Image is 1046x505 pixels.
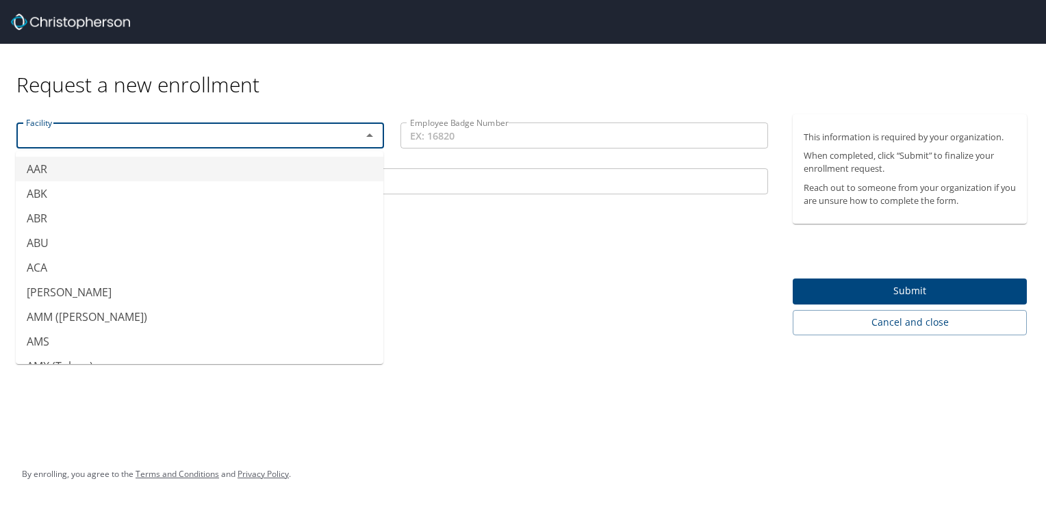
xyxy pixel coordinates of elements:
button: Submit [793,279,1027,305]
span: Submit [804,283,1016,300]
li: AMS [16,329,383,354]
div: Request a new enrollment [16,44,1038,98]
li: ABR [16,206,383,231]
p: When completed, click “Submit” to finalize your enrollment request. [804,149,1016,175]
input: EX: [16,168,768,194]
li: AMM ([PERSON_NAME]) [16,305,383,329]
li: ABK [16,181,383,206]
button: Close [360,126,379,145]
p: Reach out to someone from your organization if you are unsure how to complete the form. [804,181,1016,207]
img: cbt logo [11,14,130,30]
button: Cancel and close [793,310,1027,335]
a: Terms and Conditions [136,468,219,480]
div: By enrolling, you agree to the and . [22,457,291,491]
span: Cancel and close [804,314,1016,331]
li: [PERSON_NAME] [16,280,383,305]
a: Privacy Policy [238,468,289,480]
li: ABU [16,231,383,255]
li: AAR [16,157,383,181]
input: EX: 16820 [400,122,768,148]
p: This information is required by your organization. [804,131,1016,144]
li: ACA [16,255,383,280]
li: AMX (Toluca) [16,354,383,378]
